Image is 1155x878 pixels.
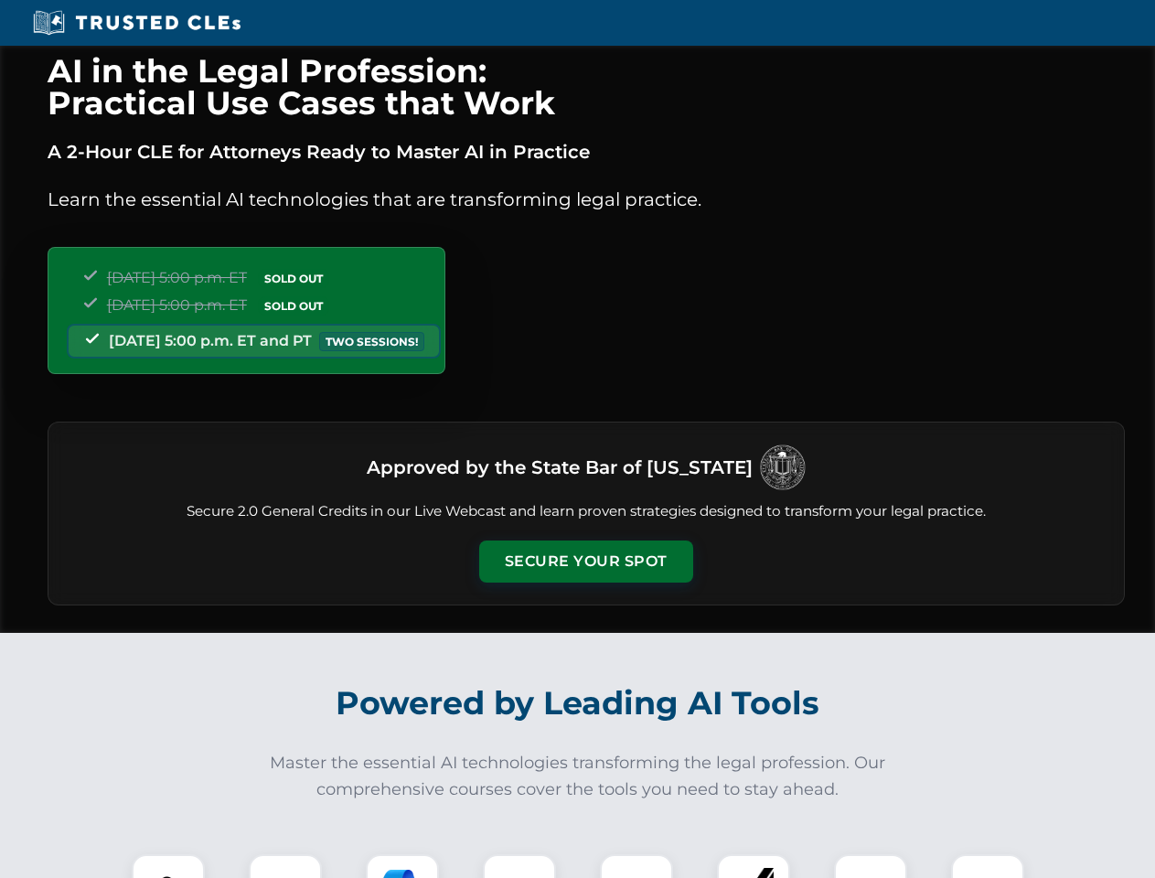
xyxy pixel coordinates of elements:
span: SOLD OUT [258,269,329,288]
p: Secure 2.0 General Credits in our Live Webcast and learn proven strategies designed to transform ... [70,501,1102,522]
span: [DATE] 5:00 p.m. ET [107,269,247,286]
h2: Powered by Leading AI Tools [71,671,1085,735]
img: Logo [760,444,806,490]
p: Learn the essential AI technologies that are transforming legal practice. [48,185,1125,214]
img: Trusted CLEs [27,9,246,37]
span: SOLD OUT [258,296,329,316]
h3: Approved by the State Bar of [US_STATE] [367,451,753,484]
p: A 2-Hour CLE for Attorneys Ready to Master AI in Practice [48,137,1125,166]
button: Secure Your Spot [479,541,693,583]
span: [DATE] 5:00 p.m. ET [107,296,247,314]
h1: AI in the Legal Profession: Practical Use Cases that Work [48,55,1125,119]
p: Master the essential AI technologies transforming the legal profession. Our comprehensive courses... [258,750,898,803]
